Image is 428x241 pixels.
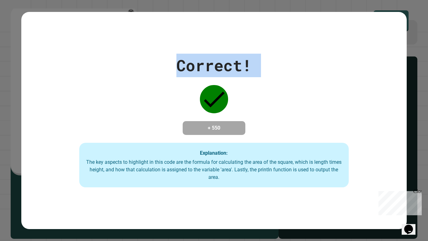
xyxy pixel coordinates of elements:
[376,189,422,215] iframe: chat widget
[189,124,239,132] h4: + 550
[402,216,422,235] iframe: chat widget
[200,150,228,156] strong: Explanation:
[176,54,252,77] div: Correct!
[86,158,343,181] div: The key aspects to highlight in this code are the formula for calculating the area of the square,...
[3,3,43,40] div: Chat with us now!Close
